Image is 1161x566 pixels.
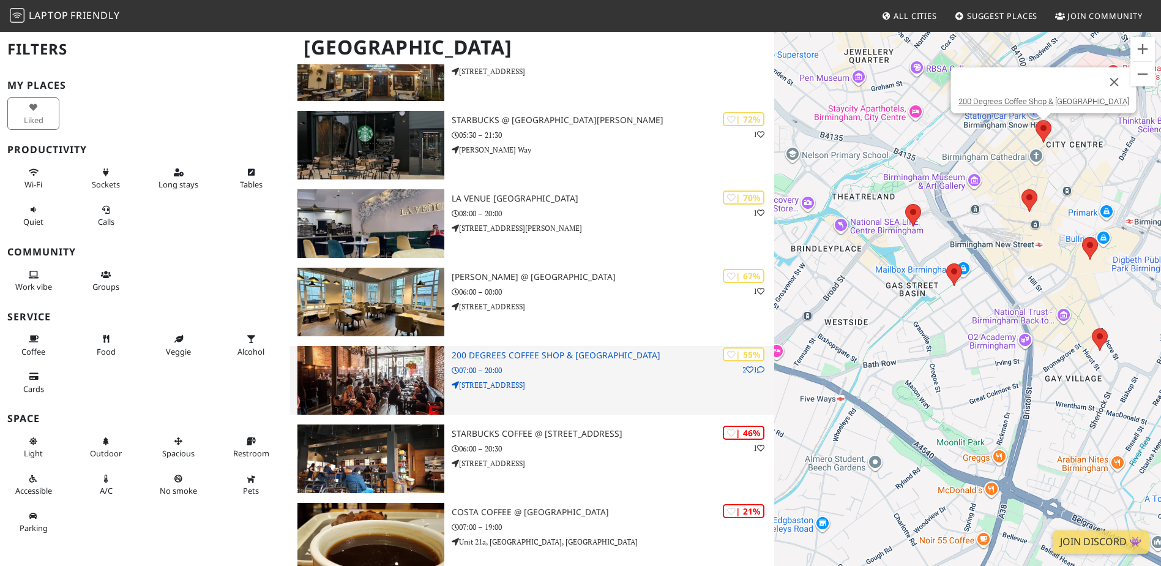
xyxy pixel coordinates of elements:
span: Food [97,346,116,357]
img: 200 Degrees Coffee Shop & Barista School [297,346,444,415]
button: Zoom out [1130,62,1155,86]
button: Light [7,431,59,464]
span: Video/audio calls [98,216,114,227]
p: 2 1 [742,364,764,375]
span: Accessible [15,485,52,496]
button: Close [1099,67,1129,97]
button: No smoke [152,469,204,501]
button: Long stays [152,162,204,195]
button: Alcohol [225,329,277,361]
button: Zoom in [1130,37,1155,61]
h3: 200 Degrees Coffee Shop & [GEOGRAPHIC_DATA] [452,350,774,361]
h3: My Places [7,80,283,91]
h3: Costa Coffee @ [GEOGRAPHIC_DATA] [452,507,774,518]
div: | 70% [723,191,764,205]
button: Parking [7,506,59,538]
button: Outdoor [80,431,132,464]
p: 1 [753,285,764,297]
h3: [PERSON_NAME] @ [GEOGRAPHIC_DATA] [452,272,774,282]
img: Starbucks @ Sir Herbert Austin Way [297,111,444,179]
span: Long stays [159,179,198,190]
span: Pet friendly [243,485,259,496]
p: 1 [753,442,764,454]
p: [STREET_ADDRESS][PERSON_NAME] [452,222,774,234]
span: Restroom [233,448,269,459]
div: | 55% [723,347,764,361]
button: Pets [225,469,277,501]
span: Laptop [29,9,69,22]
span: Stable Wi-Fi [24,179,42,190]
span: Friendly [70,9,119,22]
a: Suggest Places [950,5,1043,27]
h1: [GEOGRAPHIC_DATA] [294,31,771,64]
img: Tim Hortons @ New St [297,268,444,336]
a: La Venue Coffee House | 70% 1 La Venue [GEOGRAPHIC_DATA] 08:00 – 20:00 [STREET_ADDRESS][PERSON_NAME] [290,189,774,258]
p: 05:30 – 21:30 [452,129,774,141]
div: | 72% [723,112,764,126]
a: All Cities [876,5,942,27]
h3: La Venue [GEOGRAPHIC_DATA] [452,194,774,204]
h3: Community [7,246,283,258]
div: | 46% [723,426,764,440]
h3: Space [7,413,283,424]
a: LaptopFriendly LaptopFriendly [10,6,120,27]
a: 200 Degrees Coffee Shop & [GEOGRAPHIC_DATA] [958,97,1129,106]
p: 06:00 – 00:00 [452,286,774,298]
button: Spacious [152,431,204,464]
span: Join Community [1067,10,1143,21]
button: Wi-Fi [7,162,59,195]
span: Smoke free [160,485,197,496]
p: [STREET_ADDRESS] [452,379,774,391]
p: 1 [753,207,764,219]
p: 07:00 – 19:00 [452,521,774,533]
button: Quiet [7,200,59,232]
p: 1 [753,129,764,140]
button: Veggie [152,329,204,361]
span: Outdoor area [90,448,122,459]
span: Coffee [21,346,45,357]
span: Power sockets [92,179,120,190]
button: Coffee [7,329,59,361]
p: [STREET_ADDRESS] [452,301,774,312]
button: Work vibe [7,265,59,297]
a: Starbucks Coffee @ 30 Hagley Rd | 46% 1 Starbucks Coffee @ [STREET_ADDRESS] 06:00 – 20:30 [STREET... [290,424,774,493]
button: Sockets [80,162,132,195]
button: Cards [7,366,59,399]
span: Air conditioned [100,485,113,496]
span: Spacious [162,448,195,459]
button: Groups [80,265,132,297]
button: Accessible [7,469,59,501]
button: Tables [225,162,277,195]
span: Work-friendly tables [240,179,263,190]
button: Food [80,329,132,361]
span: People working [15,281,52,292]
span: Veggie [166,346,191,357]
img: LaptopFriendly [10,8,24,23]
button: Restroom [225,431,277,464]
h2: Filters [7,31,283,68]
span: Parking [20,523,48,534]
span: Group tables [92,281,119,292]
span: Quiet [23,216,43,227]
button: Calls [80,200,132,232]
a: Starbucks @ Sir Herbert Austin Way | 72% 1 Starbucks @ [GEOGRAPHIC_DATA][PERSON_NAME] 05:30 – 21:... [290,111,774,179]
img: Starbucks Coffee @ 30 Hagley Rd [297,424,444,493]
a: 200 Degrees Coffee Shop & Barista School | 55% 21 200 Degrees Coffee Shop & [GEOGRAPHIC_DATA] 07:... [290,346,774,415]
span: Natural light [24,448,43,459]
p: [PERSON_NAME] Way [452,144,774,156]
h3: Productivity [7,144,283,156]
p: Unit 21a, [GEOGRAPHIC_DATA], [GEOGRAPHIC_DATA] [452,536,774,548]
div: | 67% [723,269,764,283]
span: Suggest Places [967,10,1038,21]
h3: Starbucks Coffee @ [STREET_ADDRESS] [452,429,774,439]
p: 06:00 – 20:30 [452,443,774,455]
span: Alcohol [237,346,264,357]
p: 07:00 – 20:00 [452,364,774,376]
span: All Cities [894,10,937,21]
p: 08:00 – 20:00 [452,208,774,219]
h3: Starbucks @ [GEOGRAPHIC_DATA][PERSON_NAME] [452,115,774,126]
a: Tim Hortons @ New St | 67% 1 [PERSON_NAME] @ [GEOGRAPHIC_DATA] 06:00 – 00:00 [STREET_ADDRESS] [290,268,774,336]
span: Credit cards [23,383,44,394]
a: Join Community [1050,5,1148,27]
button: A/C [80,469,132,501]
